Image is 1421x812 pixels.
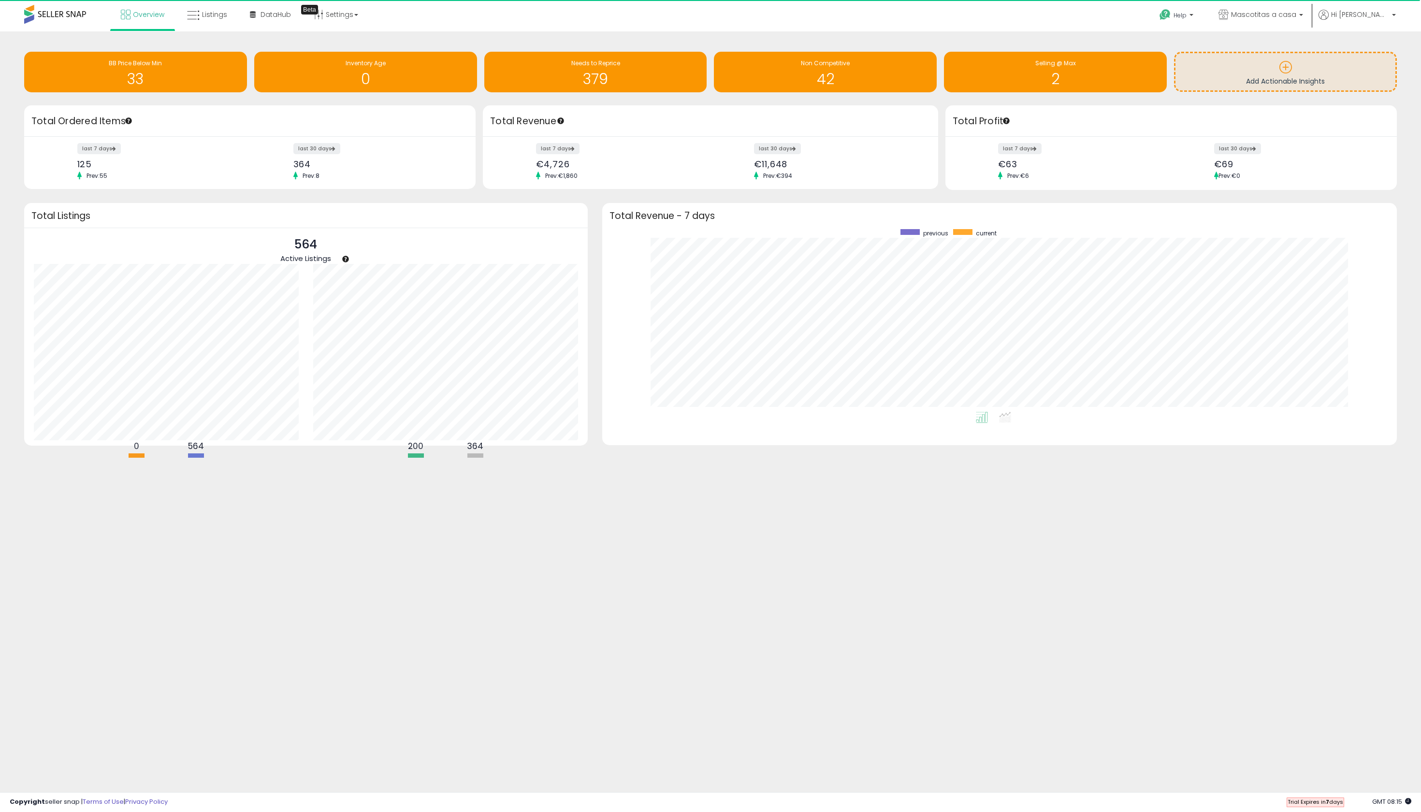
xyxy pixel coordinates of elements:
label: last 7 days [77,143,121,154]
span: Add Actionable Insights [1246,76,1325,86]
h3: Total Revenue - 7 days [609,212,1390,219]
div: Tooltip anchor [1002,116,1011,125]
span: Non Competitive [801,59,850,67]
span: BB Price Below Min [109,59,162,67]
b: 564 [188,440,204,452]
label: last 7 days [536,143,580,154]
span: Selling @ Max [1035,59,1076,67]
a: Inventory Age 0 [254,52,477,92]
span: Active Listings [280,253,331,263]
h3: Total Revenue [490,115,931,128]
span: Overview [133,10,164,19]
span: Prev: €6 [1002,172,1034,180]
label: last 7 days [998,143,1042,154]
a: BB Price Below Min 33 [24,52,247,92]
div: Tooltip anchor [341,255,350,263]
span: current [976,229,997,237]
span: DataHub [261,10,291,19]
h1: 0 [259,71,472,87]
div: €69 [1214,159,1380,169]
label: last 30 days [754,143,801,154]
a: Add Actionable Insights [1175,53,1395,90]
b: 0 [134,440,139,452]
a: Hi [PERSON_NAME] [1319,10,1396,31]
b: 364 [467,440,483,452]
h1: 33 [29,71,242,87]
a: Help [1152,1,1203,31]
b: 200 [408,440,423,452]
h1: 42 [719,71,932,87]
span: Hi [PERSON_NAME] [1331,10,1389,19]
h1: 379 [489,71,702,87]
div: Tooltip anchor [301,5,318,14]
span: Listings [202,10,227,19]
div: €63 [998,159,1164,169]
span: Prev: 8 [298,172,324,180]
h1: 2 [949,71,1162,87]
div: 364 [293,159,459,169]
i: Get Help [1159,9,1171,21]
label: last 30 days [293,143,340,154]
span: Inventory Age [346,59,386,67]
span: Prev: 55 [82,172,112,180]
a: Needs to Reprice 379 [484,52,707,92]
div: Tooltip anchor [556,116,565,125]
span: previous [923,229,948,237]
span: Prev: €394 [758,172,797,180]
span: Mascotitas a casa [1231,10,1296,19]
a: Non Competitive 42 [714,52,937,92]
div: €11,648 [754,159,921,169]
span: Needs to Reprice [571,59,620,67]
h3: Total Ordered Items [31,115,468,128]
span: Prev: €1,860 [540,172,582,180]
div: 125 [77,159,243,169]
a: Selling @ Max 2 [944,52,1167,92]
div: €4,726 [536,159,703,169]
label: last 30 days [1214,143,1261,154]
div: Tooltip anchor [124,116,133,125]
h3: Total Profit [953,115,1390,128]
span: Help [1174,11,1187,19]
span: Prev: €0 [1218,172,1240,180]
h3: Total Listings [31,212,580,219]
p: 564 [280,235,331,254]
